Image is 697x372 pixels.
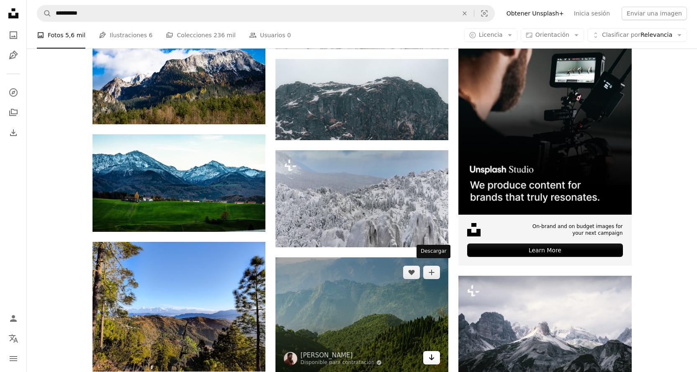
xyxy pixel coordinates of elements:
[535,31,569,38] span: Orientación
[5,350,22,367] button: Menú
[275,311,448,319] a: Una vista de una cadena montañosa desde un avión
[275,59,448,140] img: Un pico de montaña rocosa con nieve.
[166,22,236,49] a: Colecciones 236 mil
[458,41,631,214] img: file-1715652217532-464736461acbimage
[275,96,448,103] a: Un pico de montaña rocosa con nieve.
[527,223,622,237] span: On-brand and on budget images for your next campaign
[423,351,440,364] a: Descargar
[467,244,622,257] div: Learn More
[5,310,22,327] a: Iniciar sesión / Registrarse
[284,352,297,365] img: Ve al perfil de Sayan Majhi
[458,41,631,266] a: On-brand and on budget images for your next campaignLearn More
[455,5,474,21] button: Borrar
[37,5,495,22] form: Encuentra imágenes en todo el sitio
[99,22,152,49] a: Ilustraciones 6
[587,28,687,42] button: Clasificar porRelevancia
[602,31,672,39] span: Relevancia
[93,72,265,80] a: una montaña cubierta de nieve y rodeada de árboles
[5,84,22,101] a: Explorar
[467,223,481,236] img: file-1631678316303-ed18b8b5cb9cimage
[301,359,382,366] a: Disponible para contratación
[93,303,265,310] a: Una vista panorámica de las montañas y los árboles
[569,7,615,20] a: Inicia sesión
[602,31,640,38] span: Clasificar por
[5,27,22,44] a: Fotos
[275,150,448,247] img: Una montaña cubierta de nieve con un cielo de fondo
[93,27,265,124] img: una montaña cubierta de nieve y rodeada de árboles
[93,242,265,372] img: Una vista panorámica de las montañas y los árboles
[423,266,440,279] button: Añade a la colección
[521,28,584,42] button: Orientación
[458,321,631,328] a: Una cadena montañosa cubierta de nieve bajo un cielo nublado
[464,28,517,42] button: Licencia
[149,31,152,40] span: 6
[403,266,420,279] button: Me gusta
[474,5,494,21] button: Búsqueda visual
[93,179,265,187] a: un campo verde con montañas al fondo
[502,7,569,20] a: Obtener Unsplash+
[287,31,291,40] span: 0
[5,124,22,141] a: Historial de descargas
[5,47,22,64] a: Ilustraciones
[249,22,291,49] a: Usuarios 0
[5,104,22,121] a: Colecciones
[37,5,51,21] button: Buscar en Unsplash
[213,31,236,40] span: 236 mil
[417,245,450,258] div: Descargar
[622,7,687,20] button: Enviar una imagen
[301,351,382,359] a: [PERSON_NAME]
[479,31,503,38] span: Licencia
[5,330,22,347] button: Idioma
[93,134,265,231] img: un campo verde con montañas al fondo
[275,195,448,203] a: Una montaña cubierta de nieve con un cielo de fondo
[5,5,22,23] a: Inicio — Unsplash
